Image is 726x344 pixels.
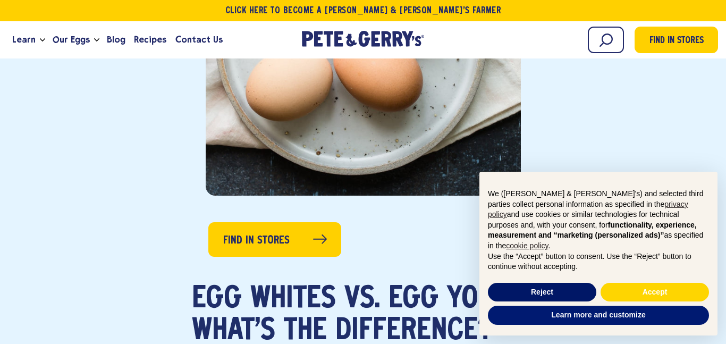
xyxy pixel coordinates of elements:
a: Recipes [130,26,171,54]
span: Find in Stores [223,232,290,249]
a: Find in Stores [208,222,341,257]
button: Accept [601,283,709,302]
span: Contact Us [175,33,223,46]
span: Find in Stores [649,34,704,48]
span: Recipes [134,33,166,46]
button: Learn more and customize [488,306,709,325]
span: Learn [12,33,36,46]
p: Use the “Accept” button to consent. Use the “Reject” button to continue without accepting. [488,251,709,272]
a: Contact Us [171,26,227,54]
span: Blog [107,33,125,46]
a: Our Eggs [48,26,94,54]
a: cookie policy [506,241,548,250]
a: Blog [103,26,130,54]
p: We ([PERSON_NAME] & [PERSON_NAME]'s) and selected third parties collect personal information as s... [488,189,709,251]
button: Open the dropdown menu for Learn [40,38,45,42]
span: Our Eggs [53,33,90,46]
input: Search [588,27,624,53]
a: Learn [8,26,40,54]
button: Reject [488,283,596,302]
div: Notice [471,163,726,344]
button: Open the dropdown menu for Our Eggs [94,38,99,42]
a: Find in Stores [635,27,718,53]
